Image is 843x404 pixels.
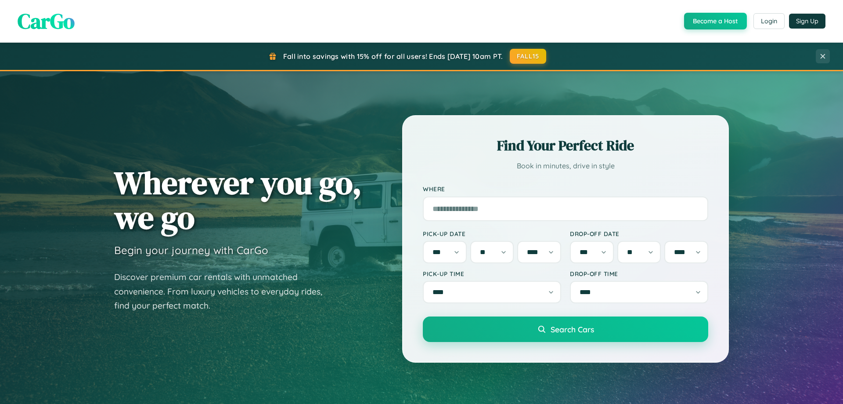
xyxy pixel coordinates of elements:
button: Search Cars [423,317,708,342]
h2: Find Your Perfect Ride [423,136,708,155]
label: Drop-off Date [570,230,708,237]
button: Become a Host [684,13,747,29]
button: Sign Up [789,14,825,29]
button: Login [753,13,785,29]
button: FALL15 [510,49,547,64]
label: Drop-off Time [570,270,708,277]
p: Book in minutes, drive in style [423,160,708,172]
span: CarGo [18,7,75,36]
h1: Wherever you go, we go [114,165,362,235]
span: Search Cars [551,324,594,334]
label: Pick-up Date [423,230,561,237]
h3: Begin your journey with CarGo [114,244,268,257]
p: Discover premium car rentals with unmatched convenience. From luxury vehicles to everyday rides, ... [114,270,334,313]
label: Pick-up Time [423,270,561,277]
span: Fall into savings with 15% off for all users! Ends [DATE] 10am PT. [283,52,503,61]
label: Where [423,186,708,193]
